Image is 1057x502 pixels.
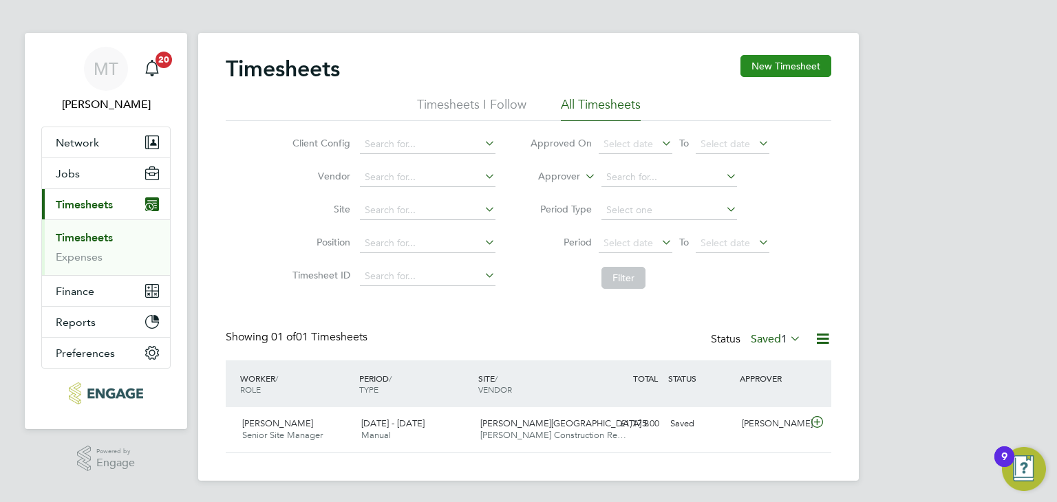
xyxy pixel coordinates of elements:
[56,316,96,329] span: Reports
[288,203,350,215] label: Site
[360,267,495,286] input: Search for...
[242,429,323,441] span: Senior Site Manager
[389,373,392,384] span: /
[360,201,495,220] input: Search for...
[288,170,350,182] label: Vendor
[480,417,649,429] span: [PERSON_NAME][GEOGRAPHIC_DATA] 8
[665,413,736,435] div: Saved
[41,96,171,113] span: Martina Taylor
[495,373,498,384] span: /
[601,201,737,220] input: Select one
[42,158,170,188] button: Jobs
[360,234,495,253] input: Search for...
[77,446,136,472] a: Powered byEngage
[42,127,170,157] button: Network
[56,198,113,211] span: Timesheets
[530,203,592,215] label: Period Type
[25,33,187,429] nav: Main navigation
[242,417,313,429] span: [PERSON_NAME]
[740,55,831,77] button: New Timesheet
[271,330,367,344] span: 01 Timesheets
[96,457,135,469] span: Engage
[518,170,580,184] label: Approver
[530,137,592,149] label: Approved On
[665,366,736,391] div: STATUS
[736,366,808,391] div: APPROVER
[359,384,378,395] span: TYPE
[96,446,135,457] span: Powered by
[275,373,278,384] span: /
[360,168,495,187] input: Search for...
[56,167,80,180] span: Jobs
[226,330,370,345] div: Showing
[288,137,350,149] label: Client Config
[604,138,653,150] span: Select date
[69,382,142,404] img: acr-ltd-logo-retina.png
[42,307,170,337] button: Reports
[42,219,170,275] div: Timesheets
[601,168,737,187] input: Search for...
[56,136,99,149] span: Network
[478,384,512,395] span: VENDOR
[601,267,645,289] button: Filter
[288,269,350,281] label: Timesheet ID
[480,429,626,441] span: [PERSON_NAME] Construction Re…
[41,47,171,113] a: MT[PERSON_NAME]
[561,96,641,121] li: All Timesheets
[711,330,804,349] div: Status
[604,237,653,249] span: Select date
[271,330,296,344] span: 01 of
[360,135,495,154] input: Search for...
[475,366,594,402] div: SITE
[593,413,665,435] div: £1,175.00
[361,417,425,429] span: [DATE] - [DATE]
[56,250,103,263] a: Expenses
[94,60,118,78] span: MT
[237,366,356,402] div: WORKER
[240,384,261,395] span: ROLE
[781,332,787,346] span: 1
[530,236,592,248] label: Period
[226,55,340,83] h2: Timesheets
[288,236,350,248] label: Position
[356,366,475,402] div: PERIOD
[701,138,750,150] span: Select date
[41,382,171,404] a: Go to home page
[42,276,170,306] button: Finance
[701,237,750,249] span: Select date
[42,189,170,219] button: Timesheets
[56,285,94,298] span: Finance
[751,332,801,346] label: Saved
[42,338,170,368] button: Preferences
[1001,457,1007,474] div: 9
[56,347,115,360] span: Preferences
[56,231,113,244] a: Timesheets
[417,96,526,121] li: Timesheets I Follow
[736,413,808,435] div: [PERSON_NAME]
[633,373,658,384] span: TOTAL
[138,47,166,91] a: 20
[675,233,693,251] span: To
[675,134,693,152] span: To
[156,52,172,68] span: 20
[1002,447,1046,491] button: Open Resource Center, 9 new notifications
[361,429,391,441] span: Manual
